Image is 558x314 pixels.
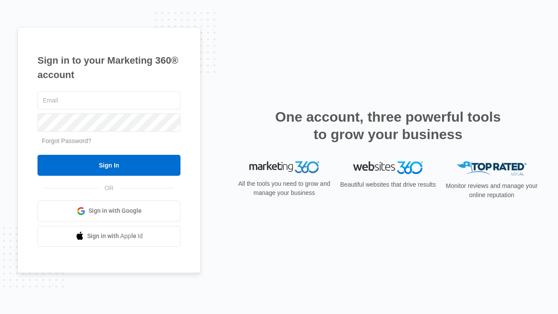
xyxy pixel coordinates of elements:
[87,232,143,241] span: Sign in with Apple Id
[443,181,541,200] p: Monitor reviews and manage your online reputation
[272,108,504,143] h2: One account, three powerful tools to grow your business
[235,179,333,198] p: All the tools you need to grow and manage your business
[37,226,180,247] a: Sign in with Apple Id
[249,161,319,174] img: Marketing 360
[37,91,180,109] input: Email
[42,137,92,144] a: Forgot Password?
[37,53,180,82] h1: Sign in to your Marketing 360® account
[88,206,142,215] span: Sign in with Google
[353,161,423,174] img: Websites 360
[37,155,180,176] input: Sign In
[37,201,180,222] a: Sign in with Google
[99,184,120,193] span: OR
[339,180,437,189] p: Beautiful websites that drive results
[457,161,527,176] img: Top Rated Local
